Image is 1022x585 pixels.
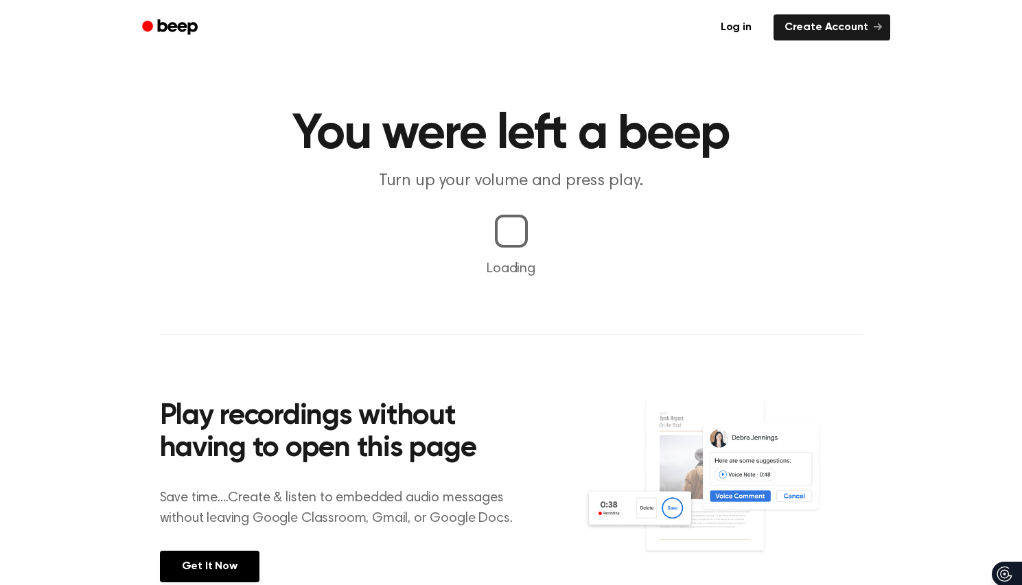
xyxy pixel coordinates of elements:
[160,401,530,466] h2: Play recordings without having to open this page
[774,14,890,40] a: Create Account
[160,551,259,582] a: Get It Now
[584,396,862,581] img: Voice Comments on Docs and Recording Widget
[16,259,1006,279] p: Loading
[132,14,210,41] a: Beep
[707,12,765,43] a: Log in
[160,488,530,529] p: Save time....Create & listen to embedded audio messages without leaving Google Classroom, Gmail, ...
[248,170,775,193] p: Turn up your volume and press play.
[160,110,863,159] h1: You were left a beep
